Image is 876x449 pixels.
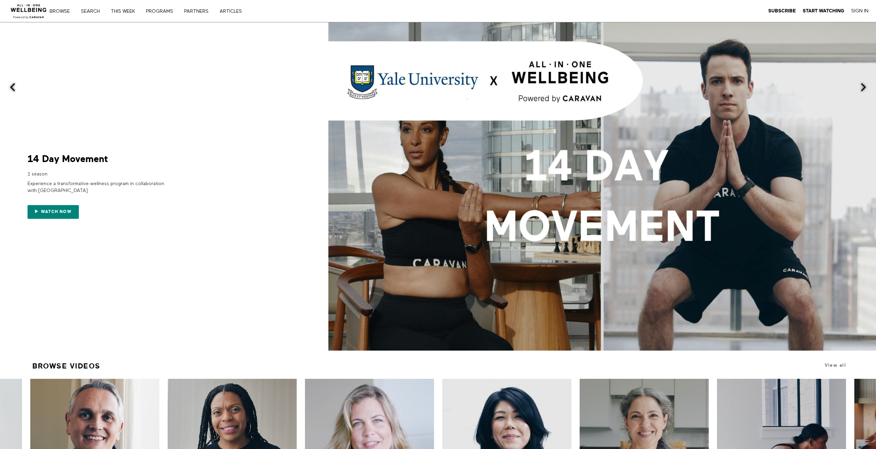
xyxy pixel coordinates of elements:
[108,9,142,14] a: THIS WEEK
[78,9,107,14] a: Search
[768,8,796,14] a: Subscribe
[217,9,249,14] a: ARTICLES
[803,8,844,14] a: Start Watching
[768,8,796,13] strong: Subscribe
[54,8,256,14] nav: Primary
[803,8,844,13] strong: Start Watching
[32,359,101,373] a: Browse Videos
[825,363,846,368] a: View all
[851,8,868,14] a: Sign In
[47,9,77,14] a: Browse
[182,9,216,14] a: PARTNERS
[144,9,180,14] a: PROGRAMS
